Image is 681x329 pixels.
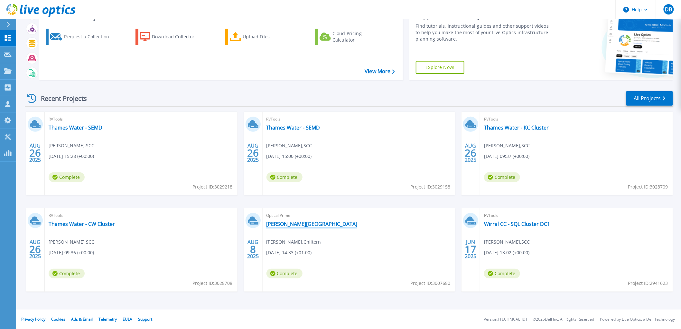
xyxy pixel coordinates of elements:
[484,124,549,131] a: Thames Water - KC Cluster
[49,172,85,182] span: Complete
[315,29,387,45] a: Cloud Pricing Calculator
[266,116,452,123] span: RVTools
[49,142,94,149] span: [PERSON_NAME] , SCC
[665,7,672,12] span: DB
[49,221,115,227] a: Thames Water - CW Cluster
[410,183,450,190] span: Project ID: 3029158
[266,269,303,278] span: Complete
[484,142,530,149] span: [PERSON_NAME] , SCC
[49,238,94,246] span: [PERSON_NAME] , SCC
[123,316,132,322] a: EULA
[29,141,41,165] div: AUG 2025
[49,249,94,256] span: [DATE] 09:36 (+00:00)
[21,316,45,322] a: Privacy Policy
[46,13,395,20] h3: Start a New Project
[484,172,520,182] span: Complete
[247,150,259,156] span: 26
[465,141,477,165] div: AUG 2025
[51,316,65,322] a: Cookies
[628,183,668,190] span: Project ID: 3028709
[266,142,312,149] span: [PERSON_NAME] , SCC
[365,68,395,74] a: View More
[243,30,294,43] div: Upload Files
[49,153,94,160] span: [DATE] 15:28 (+00:00)
[49,212,234,219] span: RVTools
[49,269,85,278] span: Complete
[266,221,358,227] a: [PERSON_NAME][GEOGRAPHIC_DATA]
[247,141,259,165] div: AUG 2025
[628,280,668,287] span: Project ID: 2941623
[250,247,256,252] span: 8
[484,221,550,227] a: Wirral CC - SQL Cluster DC1
[266,249,312,256] span: [DATE] 14:33 (+01:00)
[46,29,117,45] a: Request a Collection
[484,212,669,219] span: RVTools
[416,23,551,42] div: Find tutorials, instructional guides and other support videos to help you make the most of your L...
[247,237,259,261] div: AUG 2025
[25,91,96,106] div: Recent Projects
[465,247,477,252] span: 17
[266,212,452,219] span: Optical Prime
[600,317,675,322] li: Powered by Live Optics, a Dell Technology
[266,238,321,246] span: [PERSON_NAME] , Chiltern
[135,29,207,45] a: Download Collector
[225,29,297,45] a: Upload Files
[29,237,41,261] div: AUG 2025
[484,116,669,123] span: RVTools
[484,249,529,256] span: [DATE] 13:02 (+00:00)
[626,91,673,106] a: All Projects
[484,153,529,160] span: [DATE] 09:37 (+00:00)
[332,30,384,43] div: Cloud Pricing Calculator
[410,280,450,287] span: Project ID: 3007680
[266,172,303,182] span: Complete
[416,61,465,74] a: Explore Now!
[193,183,233,190] span: Project ID: 3029218
[29,150,41,156] span: 26
[64,30,116,43] div: Request a Collection
[266,124,320,131] a: Thames Water - SEMD
[138,316,152,322] a: Support
[484,238,530,246] span: [PERSON_NAME] , SCC
[465,150,477,156] span: 26
[98,316,117,322] a: Telemetry
[29,247,41,252] span: 26
[484,317,527,322] li: Version: [TECHNICAL_ID]
[266,153,312,160] span: [DATE] 15:00 (+00:00)
[484,269,520,278] span: Complete
[152,30,203,43] div: Download Collector
[533,317,594,322] li: © 2025 Dell Inc. All Rights Reserved
[193,280,233,287] span: Project ID: 3028708
[465,237,477,261] div: JUN 2025
[49,116,234,123] span: RVTools
[71,316,93,322] a: Ads & Email
[49,124,102,131] a: Thames Water - SEMD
